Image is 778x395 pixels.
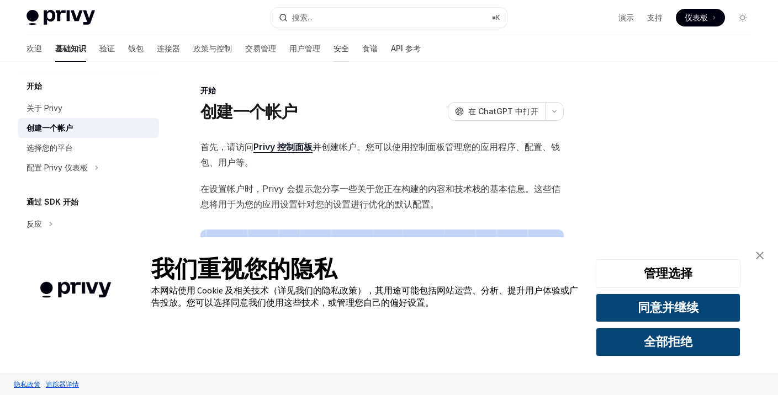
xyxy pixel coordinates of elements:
[27,163,88,172] font: 配置 Privy 仪表板
[27,35,42,62] a: 欢迎
[644,265,692,281] font: 管理选择
[618,12,634,23] a: 演示
[200,86,216,95] font: 开始
[99,35,115,62] a: 验证
[200,141,560,168] font: 并创建帐户。您可以使用控制面板管理您的应用程序、配置、钱包、用户等。
[253,141,313,152] font: Privy 控制面板
[362,35,378,62] a: 食谱
[46,380,79,388] font: 追踪器详情
[151,254,337,283] font: 我们重视您的隐私
[18,98,159,118] a: 关于 Privy
[756,252,764,259] img: 关闭横幅
[27,219,42,228] font: 反应
[11,375,43,394] a: 隐私政策
[292,13,313,22] font: 搜索...
[55,35,86,62] a: 基础知识
[151,285,578,308] font: 本网站使用 Cookie 及相关技术（详见我们的隐私政策），其用途可能包括网站运营、分析、提升用户体验或广告投放。您可以选择同意我们使用这些技术，或管理您自己的偏好设置。
[14,380,40,388] font: 隐私政策
[27,197,78,206] font: 通过 SDK 开始
[391,44,421,53] font: API 参考
[18,138,159,158] a: 选择您的平台
[289,44,320,53] font: 用户管理
[644,334,692,349] font: 全部拒绝
[18,118,159,138] a: 创建一个帐户
[253,141,313,153] a: Privy 控制面板
[685,13,708,22] font: 仪表板
[55,44,86,53] font: 基础知识
[43,375,82,394] a: 追踪器详情
[27,143,73,152] font: 选择您的平台
[492,13,495,22] font: ⌘
[448,102,545,121] button: 在 ChatGPT 中打开
[17,266,135,314] img: 公司徽标
[27,10,95,25] img: 灯光标志
[99,44,115,53] font: 验证
[596,328,740,356] button: 全部拒绝
[27,123,73,132] font: 创建一个帐户
[596,293,740,322] button: 同意并继续
[27,81,42,90] font: 开始
[200,102,298,121] font: 创建一个帐户
[647,12,663,23] a: 支持
[749,244,771,266] a: 关闭横幅
[391,35,421,62] a: API 参考
[676,9,725,26] a: 仪表板
[157,44,180,53] font: 连接器
[18,214,159,234] button: 反应
[271,8,507,28] button: 搜索...⌘K
[200,141,253,152] font: 首先，请访问
[193,35,232,62] a: 政策与控制
[468,106,538,116] font: 在 ChatGPT 中打开
[18,158,159,178] button: 配置 Privy 仪表板
[334,35,349,62] a: 安全
[638,300,698,315] font: 同意并继续
[734,9,751,26] button: 切换暗模式
[245,44,276,53] font: 交易管理
[157,35,180,62] a: 连接器
[128,44,144,53] font: 钱包
[334,44,349,53] font: 安全
[362,44,378,53] font: 食谱
[495,13,500,22] font: K
[647,13,663,22] font: 支持
[27,103,62,113] font: 关于 Privy
[618,13,634,22] font: 演示
[200,183,560,210] font: 在设置帐户时，Privy 会提示您分享一些关于您正在构建的内容和技术栈的基本信息。这些信息将用于为您的应用设置针对您的设置进行优化的默认配置。
[128,35,144,62] a: 钱包
[596,259,740,288] button: 管理选择
[193,44,232,53] font: 政策与控制
[289,35,320,62] a: 用户管理
[27,44,42,53] font: 欢迎
[18,234,159,254] button: 反应原生
[245,35,276,62] a: 交易管理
